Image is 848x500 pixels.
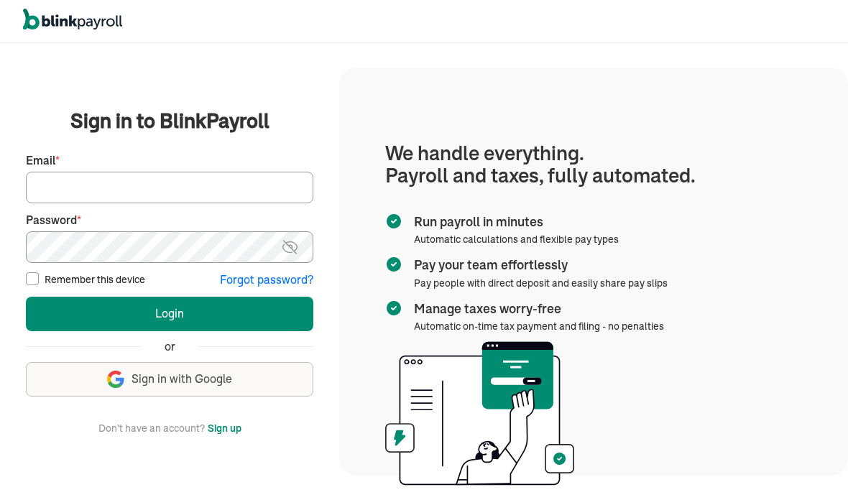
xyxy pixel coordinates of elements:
[98,420,205,437] span: Don't have an account?
[107,371,124,388] img: google
[26,297,313,331] button: Login
[414,256,662,274] span: Pay your team effortlessly
[414,233,619,246] span: Automatic calculations and flexible pay types
[385,341,574,486] img: illustration
[414,320,664,333] span: Automatic on-time tax payment and filing - no penalties
[26,212,313,228] label: Password
[23,9,122,30] img: logo
[165,338,175,355] span: or
[45,272,145,287] label: Remember this device
[26,172,313,203] input: Your email address
[385,256,402,273] img: checkmark
[208,420,241,437] button: Sign up
[414,213,613,231] span: Run payroll in minutes
[281,239,299,256] img: eye
[385,300,402,317] img: checkmark
[26,152,313,169] label: Email
[414,300,658,318] span: Manage taxes worry-free
[385,142,802,187] h1: We handle everything. Payroll and taxes, fully automated.
[132,371,232,387] span: Sign in with Google
[385,213,402,230] img: checkmark
[414,277,668,290] span: Pay people with direct deposit and easily share pay slips
[26,362,313,397] button: Sign in with Google
[70,106,269,135] span: Sign in to BlinkPayroll
[220,272,313,288] button: Forgot password?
